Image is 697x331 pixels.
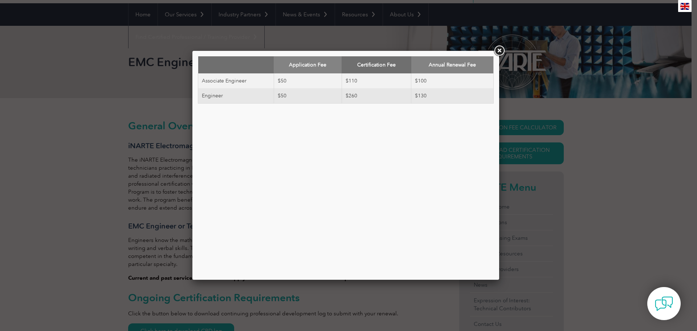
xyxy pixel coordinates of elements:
[680,3,689,10] img: en
[411,56,494,73] th: Annual Renewal Fee
[198,88,274,104] td: Engineer
[411,88,494,104] td: $130
[274,56,342,73] th: Application Fee
[342,88,411,104] td: $260
[342,73,411,88] td: $110
[274,88,342,104] td: $50
[198,73,274,88] td: Associate Engineer
[274,73,342,88] td: $50
[342,56,411,73] th: Certification Fee
[655,295,673,313] img: contact-chat.png
[493,44,506,57] a: Close
[411,73,494,88] td: $100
